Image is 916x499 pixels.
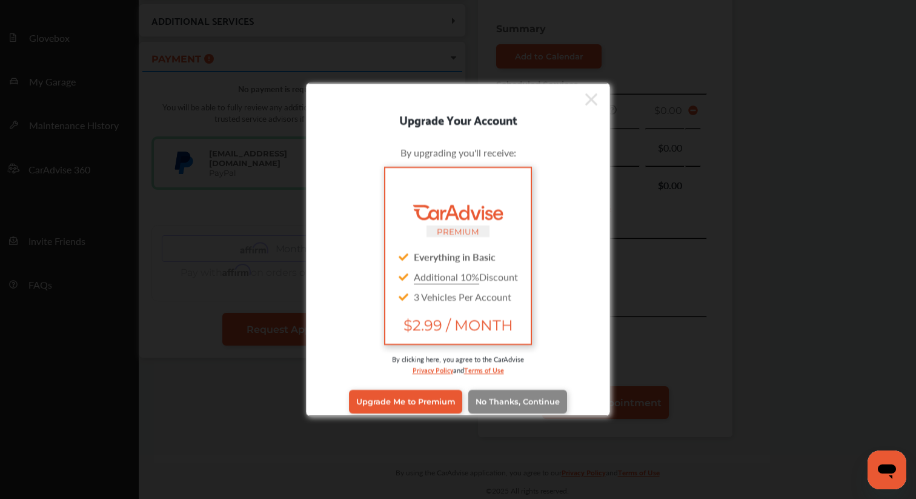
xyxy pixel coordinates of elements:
[468,390,567,413] a: No Thanks, Continue
[414,269,518,283] span: Discount
[325,353,591,387] div: By clicking here, you agree to the CarAdvise and
[476,397,560,406] span: No Thanks, Continue
[307,109,609,129] div: Upgrade Your Account
[325,145,591,159] div: By upgrading you'll receive:
[437,226,479,236] small: PREMIUM
[413,363,453,375] a: Privacy Policy
[395,316,521,333] span: $2.99 / MONTH
[414,269,479,283] u: Additional 10%
[868,450,906,489] iframe: Button to launch messaging window
[464,363,504,375] a: Terms of Use
[395,286,521,306] div: 3 Vehicles Per Account
[414,249,496,263] strong: Everything in Basic
[349,390,462,413] a: Upgrade Me to Premium
[356,397,455,406] span: Upgrade Me to Premium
